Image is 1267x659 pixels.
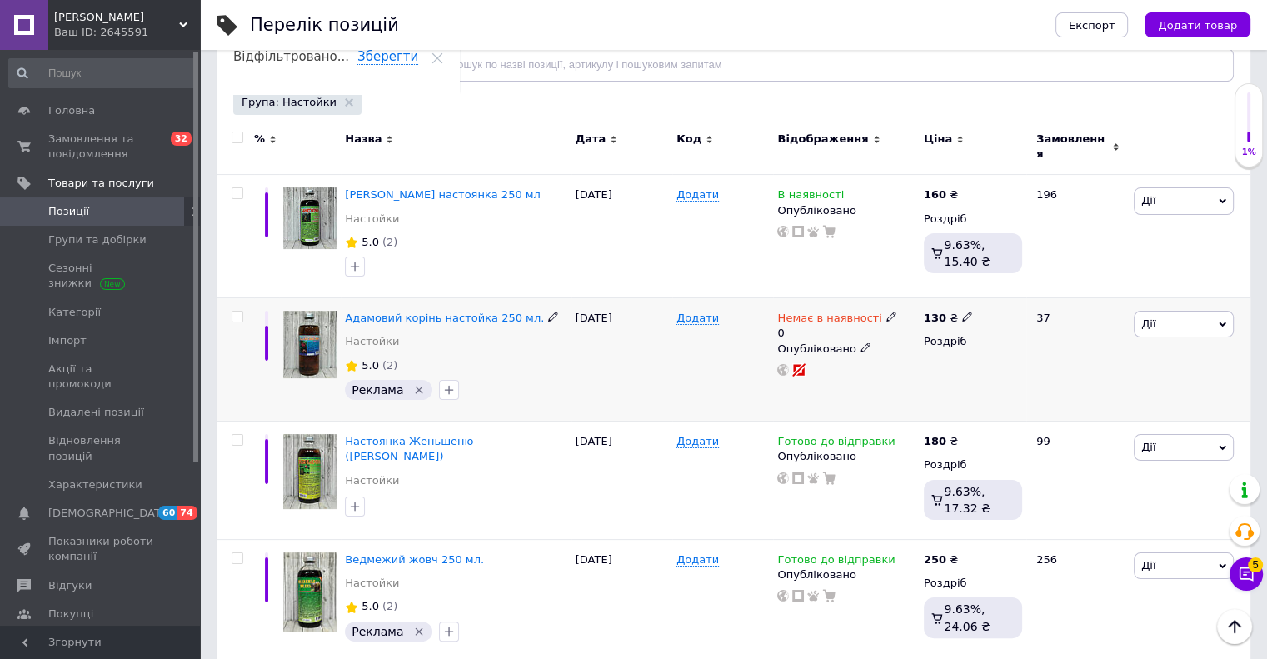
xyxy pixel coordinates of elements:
[283,552,337,632] img: Ведмежий жовч 250 мл.
[48,176,154,191] span: Товари та послуги
[158,506,177,520] span: 60
[924,188,946,201] b: 160
[1141,559,1155,572] span: Дії
[48,405,144,420] span: Видалені позиції
[777,132,868,147] span: Відображення
[48,578,92,593] span: Відгуки
[676,312,719,325] span: Додати
[924,132,952,147] span: Ціна
[944,485,990,515] span: 9.63%, 17.32 ₴
[571,175,672,298] div: [DATE]
[924,435,946,447] b: 180
[48,534,154,564] span: Показники роботи компанії
[48,506,172,521] span: [DEMOGRAPHIC_DATA]
[676,188,719,202] span: Додати
[48,204,89,219] span: Позиції
[777,342,915,357] div: Опубліковано
[345,435,473,462] a: Настоянка Женьшеню ([PERSON_NAME])
[924,553,946,566] b: 250
[571,422,672,540] div: [DATE]
[48,362,154,392] span: Акції та промокоди
[571,298,672,422] div: [DATE]
[1158,19,1237,32] span: Додати товар
[777,435,895,452] span: Готово до відправки
[362,600,379,612] span: 5.0
[345,188,541,201] a: [PERSON_NAME] настоянка 250 мл
[676,132,701,147] span: Код
[283,311,337,378] img: Адамовий корінь настойка 250 мл.
[412,625,426,638] svg: Видалити мітку
[352,383,403,397] span: Реклама
[1055,12,1129,37] button: Експорт
[242,95,337,110] span: Група: Настойки
[54,25,200,40] div: Ваш ID: 2645591
[283,434,337,509] img: Настоянка Женьшеню (Родіола Рожева)
[8,58,197,88] input: Пошук
[1026,422,1130,540] div: 99
[362,359,379,372] span: 5.0
[924,187,958,202] div: ₴
[924,457,1022,472] div: Роздріб
[777,567,915,582] div: Опубліковано
[48,305,101,320] span: Категорії
[382,359,397,372] span: (2)
[1026,298,1130,422] div: 37
[1069,19,1115,32] span: Експорт
[250,17,399,34] div: Перелік позицій
[345,132,382,147] span: Назва
[345,334,399,349] a: Настойки
[345,312,544,324] a: Адамовий корінь настойка 250 мл.
[1141,441,1155,453] span: Дії
[283,187,337,249] img: Пантокрин настоянка 250 мл
[777,312,881,329] span: Немає в наявності
[944,238,990,268] span: 9.63%, 15.40 ₴
[345,212,399,227] a: Настойки
[382,236,397,248] span: (2)
[48,333,87,348] span: Імпорт
[1141,317,1155,330] span: Дії
[1036,132,1108,162] span: Замовлення
[777,188,844,206] span: В наявності
[412,383,426,397] svg: Видалити мітку
[676,435,719,448] span: Додати
[345,473,399,488] a: Настойки
[924,334,1022,349] div: Роздріб
[777,449,915,464] div: Опубліковано
[352,625,403,638] span: Реклама
[944,602,990,632] span: 9.63%, 24.06 ₴
[924,311,973,326] div: ₴
[924,434,958,449] div: ₴
[576,132,606,147] span: Дата
[48,261,154,291] span: Сезонні знижки
[171,132,192,146] span: 32
[357,49,418,65] span: Зберегти
[924,312,946,324] b: 130
[48,607,93,622] span: Покупці
[1026,175,1130,298] div: 196
[382,600,397,612] span: (2)
[777,553,895,571] span: Готово до відправки
[1145,12,1250,37] button: Додати товар
[345,576,399,591] a: Настойки
[1248,554,1263,569] span: 5
[924,212,1022,227] div: Роздріб
[48,103,95,118] span: Головна
[420,48,1234,82] input: Пошук по назві позиції, артикулу і пошуковим запитам
[48,132,154,162] span: Замовлення та повідомлення
[1235,147,1262,158] div: 1%
[362,236,379,248] span: 5.0
[345,553,484,566] a: Ведмежий жовч 250 мл.
[777,203,915,218] div: Опубліковано
[1141,194,1155,207] span: Дії
[1217,609,1252,644] button: Наверх
[48,232,147,247] span: Групи та добірки
[254,132,265,147] span: %
[676,553,719,567] span: Додати
[924,552,958,567] div: ₴
[48,433,154,463] span: Відновлення позицій
[777,311,896,341] div: 0
[177,506,197,520] span: 74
